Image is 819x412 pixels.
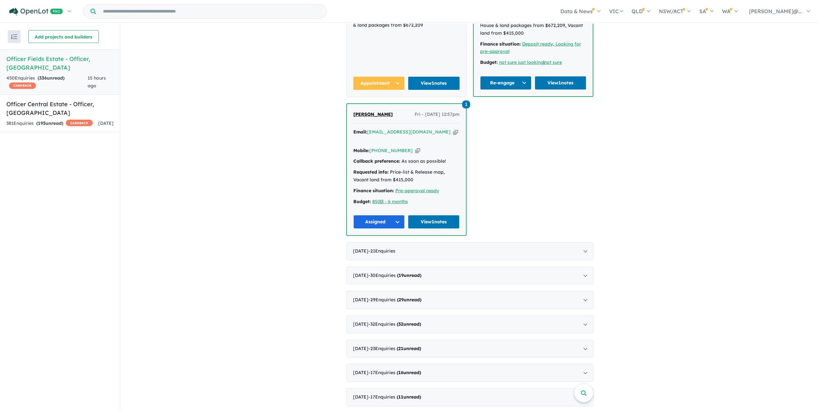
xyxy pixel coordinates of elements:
a: 1 [462,100,470,108]
a: [PHONE_NUMBER] [369,148,413,153]
span: CASHBACK [9,82,36,89]
span: - 17 Enquir ies [368,370,421,375]
span: 32 [398,321,403,327]
span: Fri - [DATE] 12:57pm [415,111,460,118]
a: View1notes [408,215,460,229]
a: [PERSON_NAME] [353,111,393,118]
strong: Email: [353,129,367,135]
img: sort.svg [11,34,17,39]
a: Pre-approval ready [395,188,439,193]
span: 195 [38,120,46,126]
input: Try estate name, suburb, builder or developer [97,4,325,18]
div: | [480,59,586,66]
span: - 17 Enquir ies [368,394,421,400]
span: - 32 Enquir ies [368,321,421,327]
strong: ( unread) [397,346,421,351]
h5: Officer Central Estate - Officer , [GEOGRAPHIC_DATA] [6,100,114,117]
div: [DATE] [346,267,593,285]
span: 336 [39,75,47,81]
span: - 29 Enquir ies [368,297,421,303]
strong: ( unread) [397,321,421,327]
span: [PERSON_NAME]@... [749,8,802,14]
div: Price-list & Release map, Vacant land from $415,000 [353,168,460,184]
a: not sure just looking [499,59,543,65]
div: Price-list & Release map, House & land packages from $672,209, Vacant land from $415,000 [480,14,586,37]
span: 21 [398,346,403,351]
strong: ( unread) [397,394,421,400]
span: 15 hours ago [88,75,106,89]
div: [DATE] [346,291,593,309]
strong: Finance situation: [480,41,521,47]
strong: ( unread) [397,272,421,278]
div: 450 Enquir ies [6,74,88,90]
a: not sure [544,59,562,65]
button: Re-engage [480,76,532,90]
a: [EMAIL_ADDRESS][DOMAIN_NAME] [367,129,451,135]
strong: Requested info: [353,169,389,175]
strong: Budget: [353,199,371,204]
div: [DATE] [346,242,593,260]
img: Openlot PRO Logo White [9,8,63,16]
a: 850 [372,199,380,204]
strong: ( unread) [36,120,63,126]
span: - 23 Enquir ies [368,346,421,351]
div: [DATE] [346,340,593,358]
a: Deposit ready, Looking for pre-approval [480,41,581,55]
a: View1notes [408,76,460,90]
h5: Officer Fields Estate - Officer , [GEOGRAPHIC_DATA] [6,55,114,72]
span: 11 [398,394,403,400]
strong: Budget: [480,59,498,65]
div: [DATE] [346,364,593,382]
button: Add projects and builders [28,30,99,43]
span: [PERSON_NAME] [353,111,393,117]
a: 3 - 6 months [381,199,408,204]
button: Appointment [353,76,405,90]
span: - 30 Enquir ies [368,272,421,278]
span: 29 [399,297,404,303]
strong: Finance situation: [353,188,394,193]
div: As soon as possible! [353,158,460,165]
button: Assigned [353,215,405,229]
span: 19 [399,272,404,278]
strong: ( unread) [38,75,65,81]
span: 16 [398,370,403,375]
span: CASHBACK [66,120,93,126]
strong: ( unread) [397,370,421,375]
div: | [353,198,460,206]
button: Copy [415,147,420,154]
button: Copy [453,129,458,135]
strong: ( unread) [397,297,421,303]
div: [DATE] [346,315,593,333]
div: [DATE] [346,388,593,406]
strong: Callback preference: [353,158,400,164]
span: - 21 Enquir ies [368,248,395,254]
div: 381 Enquir ies [6,120,93,127]
span: [DATE] [98,120,114,126]
a: View1notes [535,76,586,90]
strong: Mobile: [353,148,369,153]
